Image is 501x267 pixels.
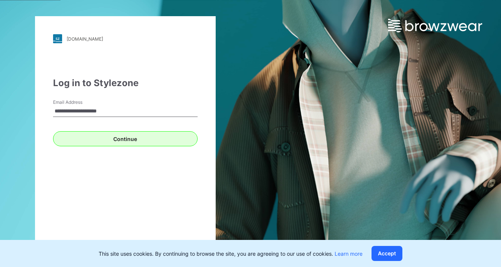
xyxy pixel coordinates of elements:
[53,34,62,43] img: stylezone-logo.562084cfcfab977791bfbf7441f1a819.svg
[53,34,198,43] a: [DOMAIN_NAME]
[67,36,103,42] div: [DOMAIN_NAME]
[99,250,362,258] p: This site uses cookies. By continuing to browse the site, you are agreeing to our use of cookies.
[53,76,198,90] div: Log in to Stylezone
[372,246,402,261] button: Accept
[388,19,482,32] img: browzwear-logo.e42bd6dac1945053ebaf764b6aa21510.svg
[53,99,106,106] label: Email Address
[335,250,362,257] a: Learn more
[53,131,198,146] button: Continue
